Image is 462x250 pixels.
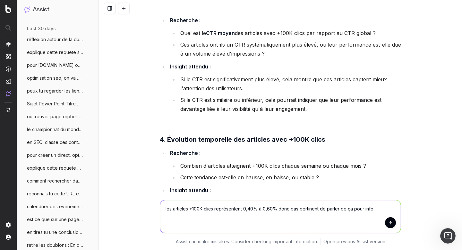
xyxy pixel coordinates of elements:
strong: CTR moyen [206,30,235,36]
textarea: les articles +100K clics représentent 0,40% à 0,60% donc pas pertinent de parler de ça pour info [160,200,401,233]
button: Sujet Power Point Titre Discover Aide-mo [22,99,94,109]
button: explique cette requete SQL SELECT DIS [22,163,94,173]
button: Assist [24,5,91,14]
button: pour [DOMAIN_NAME] on va parler de données [22,60,94,70]
button: en SEO, classe ces contenus en chaud fro [22,137,94,147]
span: Sujet Power Point Titre Discover Aide-mo [27,101,83,107]
strong: Insight attendu : [170,63,211,70]
button: peux tu regarder les liens entrants, sor [22,86,94,96]
h1: Assist [33,5,49,14]
li: Cette tendance est-elle en hausse, en baisse, ou stable ? [178,173,401,182]
li: Combien d'articles atteignent +100K clics chaque semaine ou chaque mois ? [178,161,401,170]
span: comment rechercher dans botify des donné [27,178,83,184]
button: ou trouver page orpheline liste [22,112,94,122]
span: en tires tu une conclusion ? page ID cli [27,229,83,236]
span: peux tu regarder les liens entrants, sor [27,88,83,94]
img: Setting [6,222,11,228]
li: Si le CTR est significativement plus élevé, cela montre que ces articles captent mieux l'attentio... [178,75,401,93]
img: Assist [6,91,11,96]
img: Switch project [6,108,10,112]
img: My account [6,235,11,240]
iframe: Intercom live chat [440,228,456,244]
button: en tires tu une conclusion ? page ID cli [22,227,94,237]
button: comment rechercher dans botify des donné [22,176,94,186]
a: Open previous Assist version [323,238,385,245]
span: réflexion autour de la durée de durée de [27,36,83,43]
span: optimisation seo, on va mettre des métad [27,75,83,81]
p: Assist can make mistakes. Consider checking important information. [176,238,318,245]
img: Analytics [6,41,11,47]
span: retire les doublons : En quoi consiste [27,242,83,248]
strong: 4. Évolution temporelle des articles avec +100K clics [160,136,325,143]
span: pour créer un direct, optimise le SEO po [27,152,83,158]
img: Activation [6,66,11,72]
span: explique cette requete SQL SELECT DIS [27,165,83,171]
span: ou trouver page orpheline liste [27,113,83,120]
span: en SEO, classe ces contenus en chaud fro [27,139,83,146]
span: pour [DOMAIN_NAME] on va parler de données [27,62,83,68]
li: Ces articles ont-ils un CTR systématiquement plus élevé, ou leur performance est-elle due à un vo... [178,40,401,58]
button: réflexion autour de la durée de durée de [22,34,94,45]
button: pour créer un direct, optimise le SEO po [22,150,94,160]
span: le championnat du monde masculin de vole [27,126,83,133]
button: calendrier des événements du mois d'octo [22,201,94,212]
strong: Insight attendu : [170,187,211,193]
button: optimisation seo, on va mettre des métad [22,73,94,83]
button: reconnais tu cette URL et le contenu htt [22,189,94,199]
button: le championnat du monde masculin de vole [22,124,94,135]
img: Botify logo [5,5,11,13]
strong: Recherche : [170,150,201,156]
li: Si le CTR est similaire ou inférieur, cela pourrait indiquer que leur performance est davantage l... [178,95,401,113]
span: calendrier des événements du mois d'octo [27,203,83,210]
li: Quel est le des articles avec +100K clics par rapport au CTR global ? [178,29,401,38]
span: est ce que sur une page on peut ajouter [27,216,83,223]
span: last 30 days [27,25,56,32]
button: est ce que sur une page on peut ajouter [22,214,94,225]
span: explique cette requete sql : with bloc_ [27,49,83,56]
img: Assist [24,6,30,13]
strong: Recherche : [170,17,201,23]
img: Studio [6,79,11,84]
button: explique cette requete sql : with bloc_ [22,47,94,58]
span: reconnais tu cette URL et le contenu htt [27,191,83,197]
img: Intelligence [6,54,11,59]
